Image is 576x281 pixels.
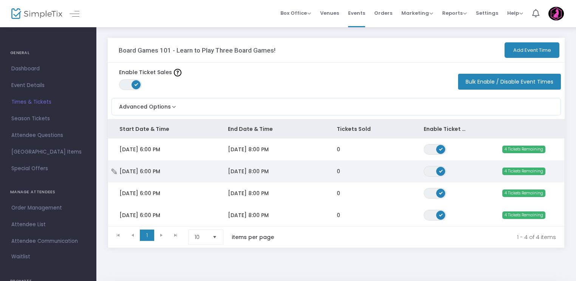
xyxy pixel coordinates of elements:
[108,120,217,138] th: Start Date & Time
[507,9,523,17] span: Help
[325,120,412,138] th: Tickets Sold
[442,9,467,17] span: Reports
[458,74,561,90] button: Bulk Enable / Disable Event Times
[11,130,85,140] span: Attendee Questions
[11,236,85,246] span: Attendee Communication
[505,42,559,58] button: Add Event Time
[401,9,433,17] span: Marketing
[140,230,154,241] span: Page 1
[228,189,269,197] span: [DATE] 8:00 PM
[228,146,269,153] span: [DATE] 8:00 PM
[439,213,443,216] span: ON
[228,168,269,175] span: [DATE] 8:00 PM
[228,211,269,219] span: [DATE] 8:00 PM
[135,82,138,86] span: ON
[439,191,443,194] span: ON
[439,169,443,172] span: ON
[10,185,86,200] h4: MANAGE ATTENDEES
[119,189,160,197] span: [DATE] 6:00 PM
[11,81,85,90] span: Event Details
[11,220,85,230] span: Attendee List
[337,146,340,153] span: 0
[374,3,392,23] span: Orders
[119,68,181,76] label: Enable Ticket Sales
[337,189,340,197] span: 0
[290,230,556,245] kendo-pager-info: 1 - 4 of 4 items
[108,120,564,226] div: Data table
[11,97,85,107] span: Times & Tickets
[502,211,545,219] span: 4 Tickets Remaining
[11,147,85,157] span: [GEOGRAPHIC_DATA] Items
[337,168,340,175] span: 0
[11,253,30,261] span: Waitlist
[280,9,311,17] span: Box Office
[10,45,86,61] h4: GENERAL
[439,147,443,151] span: ON
[119,168,160,175] span: [DATE] 6:00 PM
[476,3,498,23] span: Settings
[11,114,85,124] span: Season Tickets
[337,211,340,219] span: 0
[502,189,545,197] span: 4 Tickets Remaining
[174,69,181,76] img: question-mark
[502,146,545,153] span: 4 Tickets Remaining
[119,146,160,153] span: [DATE] 6:00 PM
[348,3,365,23] span: Events
[11,64,85,74] span: Dashboard
[209,230,220,244] button: Select
[11,164,85,174] span: Special Offers
[112,98,178,111] button: Advanced Options
[412,120,477,138] th: Enable Ticket Sales
[195,233,206,241] span: 10
[502,168,545,175] span: 4 Tickets Remaining
[11,203,85,213] span: Order Management
[119,47,276,54] h3: Board Games 101 - Learn to Play Three Board Games!
[217,120,325,138] th: End Date & Time
[320,3,339,23] span: Venues
[119,211,160,219] span: [DATE] 6:00 PM
[232,233,274,241] label: items per page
